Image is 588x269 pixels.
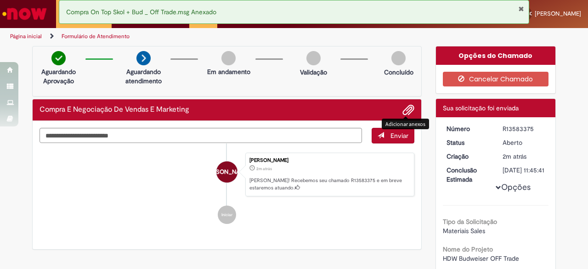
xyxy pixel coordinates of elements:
[207,67,250,76] p: Em andamento
[249,177,409,191] p: [PERSON_NAME]! Recebemos seu chamado R13583375 e em breve estaremos atuando.
[443,72,549,86] button: Cancelar Chamado
[390,132,408,140] span: Enviar
[503,138,545,147] div: Aberto
[121,67,166,86] p: Aguardando atendimento
[300,68,327,77] p: Validação
[440,152,496,161] dt: Criação
[249,158,409,163] div: [PERSON_NAME]
[256,166,272,172] span: 2m atrás
[503,152,526,160] time: 30/09/2025 17:45:34
[40,128,362,143] textarea: Digite sua mensagem aqui...
[440,124,496,133] dt: Número
[535,10,581,17] span: [PERSON_NAME]
[10,33,42,40] a: Página inicial
[503,124,545,133] div: R13583375
[443,217,497,226] b: Tipo da Solicitação
[136,51,151,65] img: arrow-next.png
[7,28,385,45] ul: Trilhas de página
[382,119,429,129] div: Adicionar anexos
[40,153,414,197] li: Julia Ribeiro de Oliveira
[443,245,493,253] b: Nome do Projeto
[221,51,236,65] img: img-circle-grey.png
[36,67,81,86] p: Aguardando Aprovação
[440,138,496,147] dt: Status
[66,8,216,16] span: Compra On Top Skol + Bud _ Off Trade.msg Anexado
[384,68,413,77] p: Concluído
[216,161,237,183] div: Julia Ribeiro de Oliveira
[51,51,66,65] img: check-circle-green.png
[391,51,406,65] img: img-circle-grey.png
[503,152,526,160] span: 2m atrás
[443,104,519,112] span: Sua solicitação foi enviada
[1,5,48,23] img: ServiceNow
[440,166,496,184] dt: Conclusão Estimada
[306,51,321,65] img: img-circle-grey.png
[518,5,524,12] button: Fechar Notificação
[443,254,519,263] span: HDW Budweiser OFF Trade
[372,128,414,143] button: Enviar
[256,166,272,172] time: 30/09/2025 17:45:34
[402,104,414,116] button: Adicionar anexos
[443,227,485,235] span: Materiais Sales
[503,152,545,161] div: 30/09/2025 17:45:34
[436,46,556,65] div: Opções do Chamado
[40,106,189,114] h2: Compra E Negociação De Vendas E Marketing Histórico de tíquete
[40,143,414,234] ul: Histórico de tíquete
[204,161,250,183] span: [PERSON_NAME]
[503,166,545,175] div: [DATE] 11:45:41
[62,33,130,40] a: Formulário de Atendimento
